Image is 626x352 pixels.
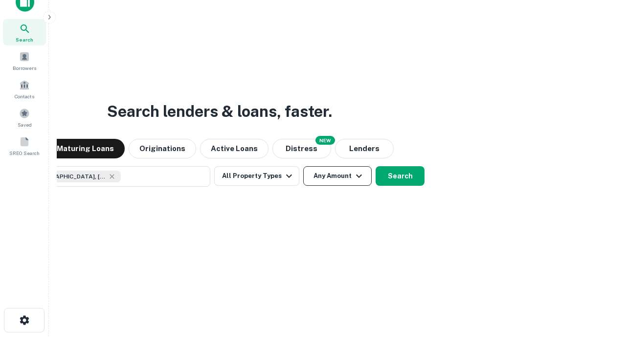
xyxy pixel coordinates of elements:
[129,139,196,158] button: Originations
[3,104,46,131] a: Saved
[9,149,40,157] span: SREO Search
[3,132,46,159] a: SREO Search
[15,166,210,187] button: [GEOGRAPHIC_DATA], [GEOGRAPHIC_DATA], [GEOGRAPHIC_DATA]
[3,76,46,102] a: Contacts
[15,92,34,100] span: Contacts
[335,139,394,158] button: Lenders
[13,64,36,72] span: Borrowers
[3,47,46,74] a: Borrowers
[376,166,425,186] button: Search
[577,274,626,321] iframe: Chat Widget
[18,121,32,129] span: Saved
[214,166,299,186] button: All Property Types
[33,172,106,181] span: [GEOGRAPHIC_DATA], [GEOGRAPHIC_DATA], [GEOGRAPHIC_DATA]
[16,36,33,44] span: Search
[315,136,335,145] div: NEW
[303,166,372,186] button: Any Amount
[200,139,268,158] button: Active Loans
[3,19,46,45] a: Search
[46,139,125,158] button: Maturing Loans
[107,100,332,123] h3: Search lenders & loans, faster.
[272,139,331,158] button: Search distressed loans with lien and other non-mortgage details.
